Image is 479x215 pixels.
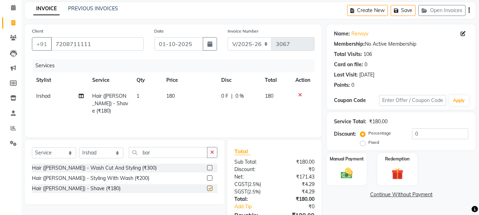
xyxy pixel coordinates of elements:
[234,148,251,155] span: Total
[388,166,407,181] img: _gift.svg
[334,97,379,104] div: Coupon Code
[33,2,60,15] a: INVOICE
[334,130,356,138] div: Discount:
[36,93,50,99] span: Irshad
[162,72,217,88] th: Price
[449,95,469,106] button: Apply
[33,59,320,72] div: Services
[229,188,274,196] div: ( )
[68,5,118,12] a: PREVIOUS INVOICES
[229,166,274,173] div: Discount:
[51,37,144,51] input: Search by Name/Mobile/Email/Code
[261,72,291,88] th: Total
[129,147,207,158] input: Search or Scan
[274,181,320,188] div: ₹4.29
[32,72,88,88] th: Stylist
[347,5,388,16] button: Create New
[334,30,350,38] div: Name:
[379,95,446,106] input: Enter Offer / Coupon Code
[32,185,121,192] div: Hair ([PERSON_NAME]) - Shave (₹180)
[282,203,320,210] div: ₹0
[92,93,128,114] span: Hair ([PERSON_NAME]) - Shave (₹180)
[334,40,468,48] div: No Active Membership
[217,72,261,88] th: Disc
[234,181,247,187] span: CGST
[32,28,43,34] label: Client
[235,92,244,100] span: 0 %
[418,5,466,16] button: Open Invoices
[32,37,52,51] button: +91
[229,181,274,188] div: ( )
[166,93,175,99] span: 180
[229,203,282,210] a: Add Tip
[369,118,388,125] div: ₹180.00
[364,61,367,68] div: 0
[32,175,149,182] div: Hair ([PERSON_NAME]) - Styling With Wash (₹200)
[385,156,410,162] label: Redemption
[368,130,391,136] label: Percentage
[391,5,416,16] button: Save
[265,93,273,99] span: 180
[88,72,133,88] th: Service
[363,51,372,58] div: 106
[32,164,157,172] div: Hair ([PERSON_NAME]) - Wash Cut And Styling (₹300)
[337,166,356,180] img: _cash.svg
[351,81,354,89] div: 0
[274,158,320,166] div: ₹180.00
[229,196,274,203] div: Total:
[228,28,258,34] label: Invoice Number
[231,92,233,100] span: |
[368,139,379,146] label: Fixed
[291,72,314,88] th: Action
[334,118,366,125] div: Service Total:
[334,51,362,58] div: Total Visits:
[334,40,365,48] div: Membership:
[351,30,368,38] a: Renoyy
[221,92,228,100] span: 0 F
[249,181,260,187] span: 2.5%
[249,189,259,194] span: 2.5%
[274,173,320,181] div: ₹171.43
[132,72,162,88] th: Qty
[137,93,139,99] span: 1
[229,173,274,181] div: Net:
[359,71,374,79] div: [DATE]
[274,166,320,173] div: ₹0
[154,28,164,34] label: Date
[229,158,274,166] div: Sub Total:
[334,71,358,79] div: Last Visit:
[274,188,320,196] div: ₹4.29
[234,188,247,195] span: SGST
[334,61,363,68] div: Card on file:
[274,196,320,203] div: ₹180.00
[330,156,364,162] label: Manual Payment
[328,191,474,198] a: Continue Without Payment
[334,81,350,89] div: Points:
